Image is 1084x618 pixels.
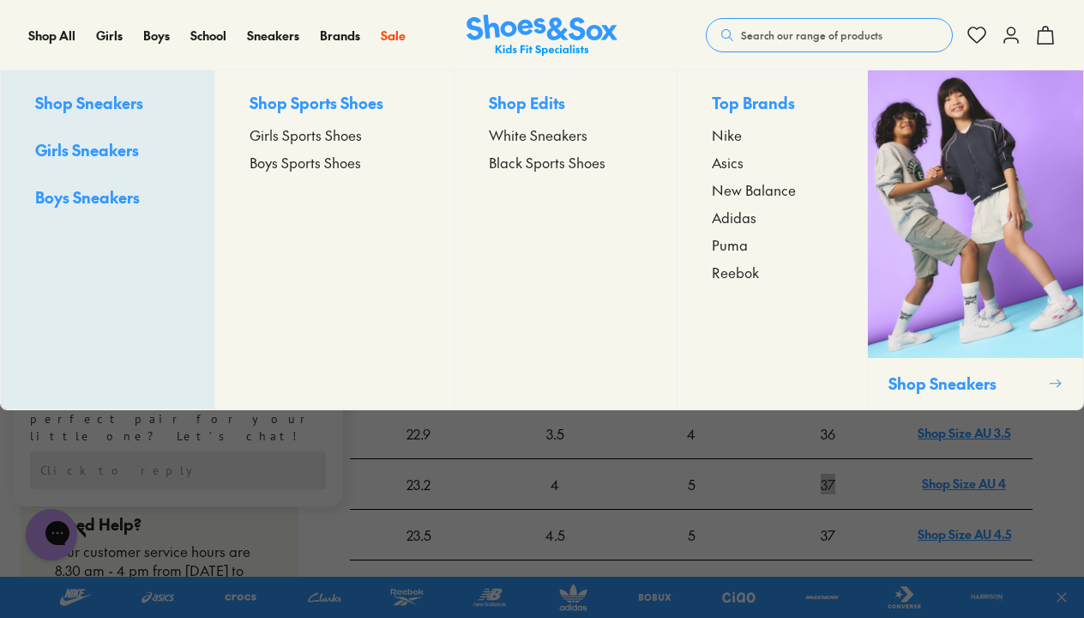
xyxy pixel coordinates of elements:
div: 3.5 [488,409,623,457]
span: Girls [96,27,123,44]
span: Girls Sports Shoes [250,124,362,145]
iframe: Gorgias live chat messenger [17,503,86,566]
div: Campaign message [13,3,343,167]
a: Boys [143,27,170,45]
span: Girls Sneakers [35,139,139,161]
span: Puma [712,234,748,255]
div: 4 [624,409,759,457]
p: Shop Edits [489,91,642,118]
div: 6 [624,561,759,609]
span: School [190,27,226,44]
a: Boys Sports Shoes [250,152,420,173]
a: Shop Size AU 3.5 [918,424,1010,441]
a: Adidas [712,207,833,227]
span: White Sneakers [489,124,587,145]
div: 36 [761,409,895,457]
h3: Shoes [64,25,132,42]
h4: Need Help? [55,512,264,536]
p: Shop Sports Shoes [250,91,420,118]
div: 4 [488,460,623,508]
span: Adidas [712,207,756,227]
a: Puma [712,234,833,255]
button: Dismiss campaign [302,21,326,45]
div: Need help finding the perfect pair for your little one? Let’s chat! [30,54,326,106]
a: Brands [320,27,360,45]
span: Black Sports Shoes [489,152,605,173]
span: Sneakers [247,27,299,44]
a: Shop Sneakers [867,70,1083,409]
p: Top Brands [712,91,833,118]
span: Boys Sneakers [35,186,140,208]
a: Girls [96,27,123,45]
span: Asics [712,152,744,173]
a: Girls Sneakers [35,138,180,165]
a: Boys Sneakers [35,185,180,212]
span: Brands [320,27,360,44]
span: Boys [143,27,170,44]
a: Shop Size AU 4 [922,475,1006,492]
div: 4.5 [488,511,623,559]
a: Shoes & Sox [467,15,617,57]
a: Sale [381,27,406,45]
div: 24.1 [351,561,485,609]
span: Nike [712,124,742,145]
div: 23.2 [351,460,485,508]
div: 37 [761,511,895,559]
a: Reebok [712,262,833,282]
div: 38 [761,561,895,609]
span: Search our range of products [741,27,882,43]
a: Sneakers [247,27,299,45]
a: Nike [712,124,833,145]
a: Shop Sneakers [35,91,180,118]
div: Reply to the campaigns [30,112,326,150]
span: Reebok [712,262,759,282]
a: Black Sports Shoes [489,152,642,173]
div: 22.9 [351,409,485,457]
div: 5 [488,561,623,609]
span: Boys Sports Shoes [250,152,361,173]
div: 5 [624,460,759,508]
div: 23.5 [351,511,485,559]
a: Asics [712,152,833,173]
a: Girls Sports Shoes [250,124,420,145]
span: Shop Sneakers [35,92,143,113]
a: White Sneakers [489,124,642,145]
div: Message from Shoes. Need help finding the perfect pair for your little one? Let’s chat! [13,20,343,106]
a: School [190,27,226,45]
button: Search our range of products [706,18,953,52]
a: Shop All [28,27,75,45]
span: Shop All [28,27,75,44]
a: Shop Size AU 4.5 [918,525,1011,542]
span: Sale [381,27,406,44]
div: 5 [624,511,759,559]
p: Shop Sneakers [888,372,1041,395]
img: SNS_WEBASSETS_1080x1350_0595e664-c2b7-45bf-8f1c-7a70a1d3cdd5.png [868,70,1083,358]
img: Shoes logo [30,20,57,47]
a: New Balance [712,179,833,200]
span: New Balance [712,179,796,200]
img: SNS_Logo_Responsive.svg [467,15,617,57]
div: 37 [761,460,895,508]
